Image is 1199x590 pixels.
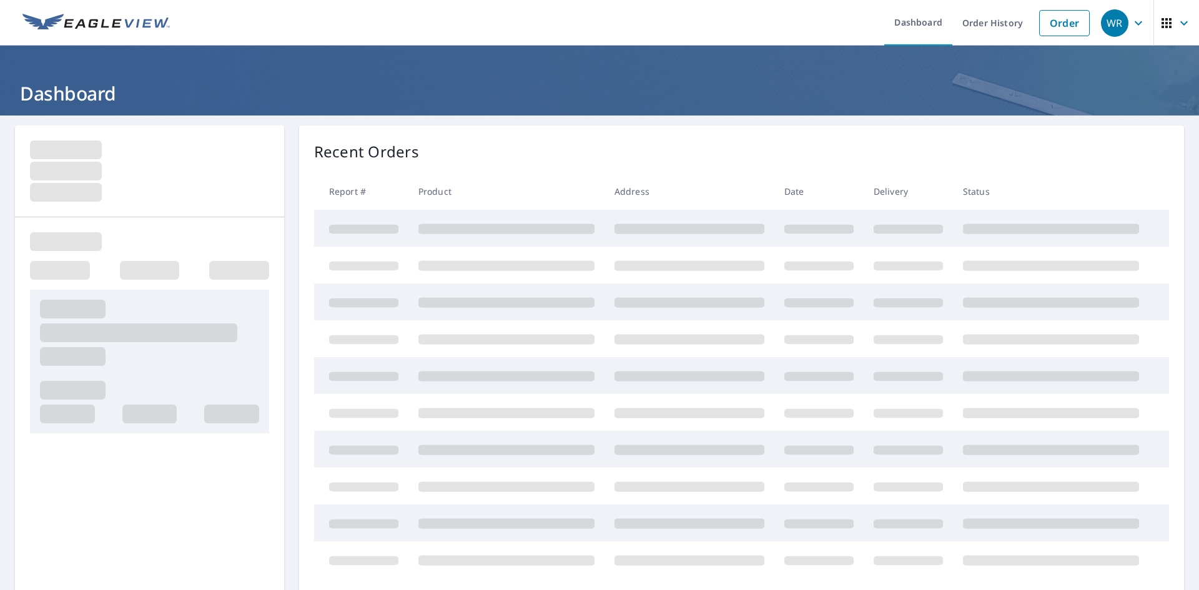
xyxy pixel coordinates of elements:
a: Order [1039,10,1090,36]
h1: Dashboard [15,81,1184,106]
th: Delivery [864,173,953,210]
th: Address [604,173,774,210]
th: Status [953,173,1149,210]
th: Report # [314,173,408,210]
div: WR [1101,9,1128,37]
th: Product [408,173,604,210]
th: Date [774,173,864,210]
img: EV Logo [22,14,170,32]
p: Recent Orders [314,140,419,163]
